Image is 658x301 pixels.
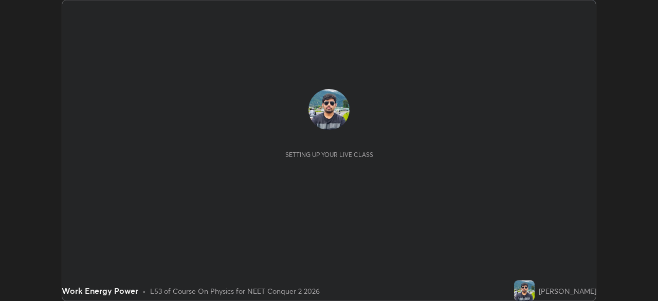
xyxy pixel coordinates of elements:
[150,286,320,296] div: L53 of Course On Physics for NEET Conquer 2 2026
[308,89,350,130] img: b94a4ccbac2546dc983eb2139155ff30.jpg
[514,280,535,301] img: b94a4ccbac2546dc983eb2139155ff30.jpg
[285,151,373,158] div: Setting up your live class
[62,285,138,297] div: Work Energy Power
[539,286,596,296] div: [PERSON_NAME]
[142,286,146,296] div: •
